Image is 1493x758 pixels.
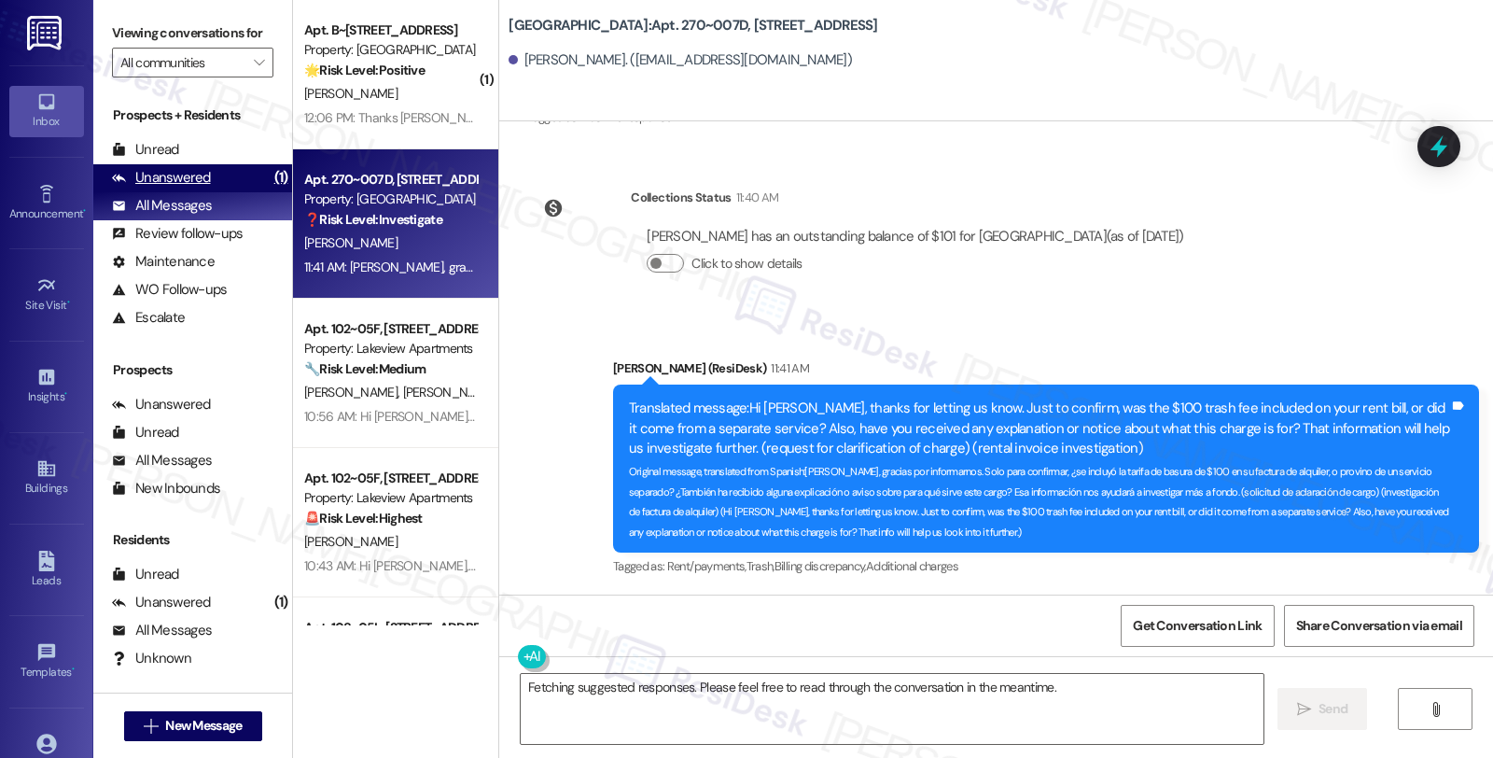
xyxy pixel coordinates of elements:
[304,384,403,400] span: [PERSON_NAME]
[1429,702,1443,717] i: 
[112,423,179,442] div: Unread
[613,358,1479,385] div: [PERSON_NAME] (ResiDesk)
[304,618,477,638] div: Apt. 108~05L, [STREET_ADDRESS]
[1133,616,1262,636] span: Get Conversation Link
[112,168,211,188] div: Unanswered
[766,358,809,378] div: 11:41 AM
[254,55,264,70] i: 
[112,19,273,48] label: Viewing conversations for
[112,280,227,300] div: WO Follow-ups
[304,109,898,126] div: 12:06 PM: Thanks [PERSON_NAME] for your real aid,that we need people like you at the concord hous...
[9,637,84,687] a: Templates •
[112,479,220,498] div: New Inbounds
[509,16,877,35] b: [GEOGRAPHIC_DATA]: Apt. 270~007D, [STREET_ADDRESS]
[774,558,866,574] span: Billing discrepancy ,
[165,716,242,736] span: New Message
[112,395,211,414] div: Unanswered
[93,105,292,125] div: Prospects + Residents
[112,252,215,272] div: Maintenance
[112,224,243,244] div: Review follow-ups
[112,308,185,328] div: Escalate
[304,211,442,228] strong: ❓ Risk Level: Investigate
[304,21,477,40] div: Apt. B~[STREET_ADDRESS]
[124,711,262,741] button: New Message
[93,360,292,380] div: Prospects
[1284,605,1474,647] button: Share Conversation via email
[304,488,477,508] div: Property: Lakeview Apartments
[509,50,852,70] div: [PERSON_NAME]. ([EMAIL_ADDRESS][DOMAIN_NAME])
[270,588,293,617] div: (1)
[732,188,779,207] div: 11:40 AM
[9,545,84,596] a: Leads
[304,533,398,550] span: [PERSON_NAME]
[1277,688,1368,730] button: Send
[112,649,191,668] div: Unknown
[304,189,477,209] div: Property: [GEOGRAPHIC_DATA]
[1296,616,1462,636] span: Share Conversation via email
[72,663,75,676] span: •
[691,254,802,274] label: Click to show details
[629,465,1449,538] sub: Original message, translated from Spanish : [PERSON_NAME], gracias por informarnos. Solo para con...
[1319,699,1347,719] span: Send
[667,558,746,574] span: Rent/payments ,
[112,140,179,160] div: Unread
[647,227,1183,246] div: [PERSON_NAME] has an outstanding balance of $101 for [GEOGRAPHIC_DATA] (as of [DATE])
[64,387,67,400] span: •
[403,384,496,400] span: [PERSON_NAME]
[93,530,292,550] div: Residents
[9,453,84,503] a: Buildings
[866,558,958,574] span: Additional charges
[304,469,477,488] div: Apt. 102~05F, [STREET_ADDRESS]
[613,553,1479,580] div: Tagged as:
[304,40,477,60] div: Property: [GEOGRAPHIC_DATA]
[1121,605,1274,647] button: Get Conversation Link
[1297,702,1311,717] i: 
[120,48,244,77] input: All communities
[631,188,731,207] div: Collections Status
[27,16,65,50] img: ResiDesk Logo
[304,339,477,358] div: Property: Lakeview Apartments
[304,360,426,377] strong: 🔧 Risk Level: Medium
[304,234,398,251] span: [PERSON_NAME]
[304,510,423,526] strong: 🚨 Risk Level: Highest
[83,204,86,218] span: •
[746,558,774,574] span: Trash ,
[9,270,84,320] a: Site Visit •
[9,86,84,136] a: Inbox
[112,565,179,584] div: Unread
[112,621,212,640] div: All Messages
[9,361,84,412] a: Insights •
[304,170,477,189] div: Apt. 270~007D, [STREET_ADDRESS]
[629,399,1449,458] div: Translated message: Hi [PERSON_NAME], thanks for letting us know. Just to confirm, was the $100 t...
[304,62,425,78] strong: 🌟 Risk Level: Positive
[112,593,211,612] div: Unanswered
[304,408,1437,425] div: 10:56 AM: Hi [PERSON_NAME] and [PERSON_NAME], just to give you an update, please know that the ma...
[521,674,1263,744] textarea: Fetching suggested responses. Please feel free to read through the conversation in the meantime.
[112,451,212,470] div: All Messages
[67,296,70,309] span: •
[270,163,293,192] div: (1)
[304,85,398,102] span: [PERSON_NAME]
[112,196,212,216] div: All Messages
[304,319,477,339] div: Apt. 102~05F, [STREET_ADDRESS]
[144,719,158,734] i: 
